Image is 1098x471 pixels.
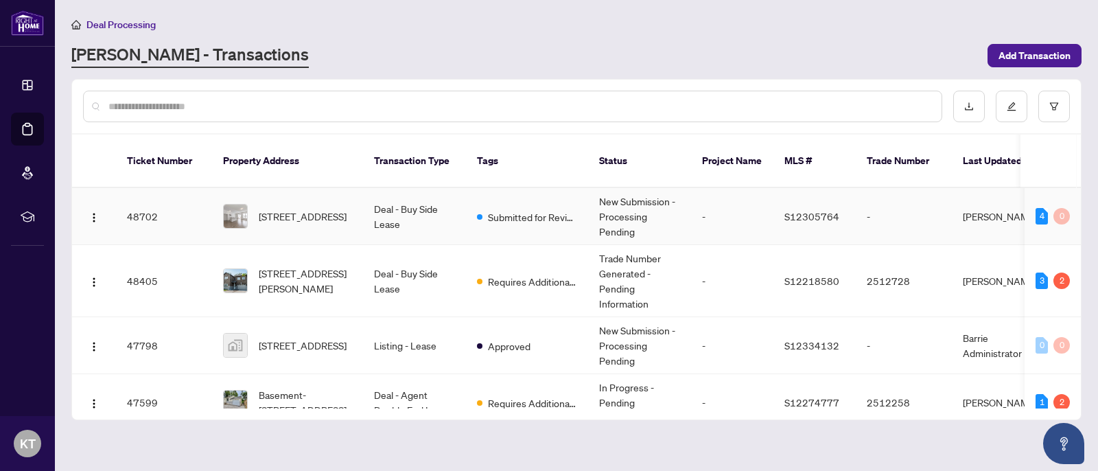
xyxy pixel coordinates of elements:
[20,434,36,453] span: KT
[1053,337,1070,354] div: 0
[224,391,247,414] img: thumbnail-img
[83,391,105,413] button: Logo
[89,212,100,223] img: Logo
[998,45,1071,67] span: Add Transaction
[588,135,691,188] th: Status
[988,44,1082,67] button: Add Transaction
[363,135,466,188] th: Transaction Type
[488,274,577,289] span: Requires Additional Docs
[1036,394,1048,411] div: 1
[488,338,530,354] span: Approved
[488,209,577,225] span: Submitted for Review
[488,395,577,411] span: Requires Additional Docs
[116,135,212,188] th: Ticket Number
[588,188,691,245] td: New Submission - Processing Pending
[952,317,1055,374] td: Barrie Administrator
[83,334,105,356] button: Logo
[1036,273,1048,289] div: 3
[856,374,952,431] td: 2512258
[856,317,952,374] td: -
[952,245,1055,317] td: [PERSON_NAME]
[71,43,309,68] a: [PERSON_NAME] - Transactions
[588,245,691,317] td: Trade Number Generated - Pending Information
[784,275,839,287] span: S12218580
[224,334,247,357] img: thumbnail-img
[1036,208,1048,225] div: 4
[1053,208,1070,225] div: 0
[363,317,466,374] td: Listing - Lease
[996,91,1027,122] button: edit
[952,135,1055,188] th: Last Updated By
[466,135,588,188] th: Tags
[89,398,100,409] img: Logo
[1043,423,1084,464] button: Open asap
[1053,273,1070,289] div: 2
[691,245,773,317] td: -
[86,19,156,31] span: Deal Processing
[116,374,212,431] td: 47599
[363,374,466,431] td: Deal - Agent Double End Lease
[363,188,466,245] td: Deal - Buy Side Lease
[784,396,839,409] span: S12274777
[952,374,1055,431] td: [PERSON_NAME]
[784,210,839,222] span: S12305764
[953,91,985,122] button: download
[773,135,856,188] th: MLS #
[691,188,773,245] td: -
[856,245,952,317] td: 2512728
[691,317,773,374] td: -
[89,277,100,288] img: Logo
[856,188,952,245] td: -
[116,245,212,317] td: 48405
[259,387,352,417] span: Basement-[STREET_ADDRESS]
[259,266,352,296] span: [STREET_ADDRESS][PERSON_NAME]
[259,338,347,353] span: [STREET_ADDRESS]
[259,209,347,224] span: [STREET_ADDRESS]
[116,317,212,374] td: 47798
[212,135,363,188] th: Property Address
[116,188,212,245] td: 48702
[1053,394,1070,411] div: 2
[691,135,773,188] th: Project Name
[1036,337,1048,354] div: 0
[71,20,81,30] span: home
[83,205,105,227] button: Logo
[11,10,44,36] img: logo
[691,374,773,431] td: -
[224,269,247,292] img: thumbnail-img
[588,374,691,431] td: In Progress - Pending Information
[784,339,839,352] span: S12334132
[1049,102,1059,111] span: filter
[964,102,974,111] span: download
[952,188,1055,245] td: [PERSON_NAME]
[1038,91,1070,122] button: filter
[856,135,952,188] th: Trade Number
[89,341,100,352] img: Logo
[1007,102,1016,111] span: edit
[588,317,691,374] td: New Submission - Processing Pending
[83,270,105,292] button: Logo
[224,205,247,228] img: thumbnail-img
[363,245,466,317] td: Deal - Buy Side Lease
